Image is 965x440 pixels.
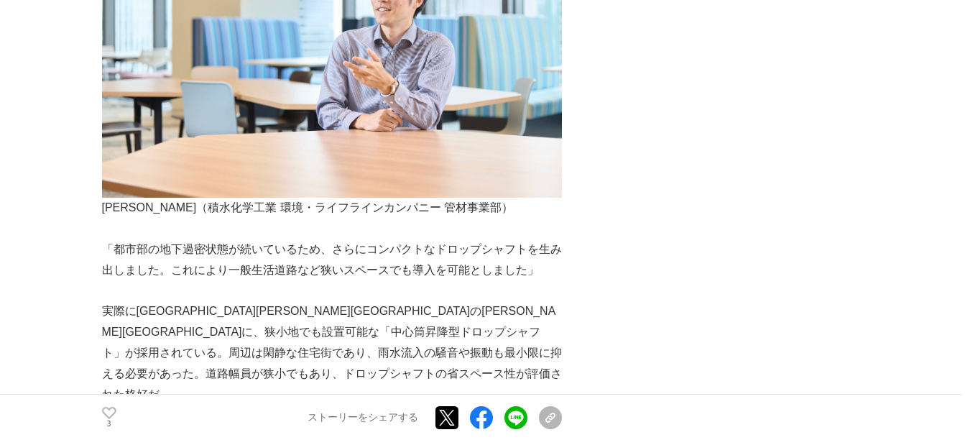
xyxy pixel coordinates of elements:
[102,198,562,219] p: [PERSON_NAME]（積水化学工業 環境・ライフラインカンパニー 管材事業部）
[102,301,562,405] p: 実際に[GEOGRAPHIC_DATA][PERSON_NAME][GEOGRAPHIC_DATA]の[PERSON_NAME][GEOGRAPHIC_DATA]に、狭小地でも設置可能な「中心筒...
[102,239,562,281] p: 「都市部の地下過密状態が続いているため、さらにコンパクトなドロップシャフトを生み出しました。これにより一般生活道路など狭いスペースでも導入を可能としました」
[102,421,116,428] p: 3
[308,411,418,424] p: ストーリーをシェアする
